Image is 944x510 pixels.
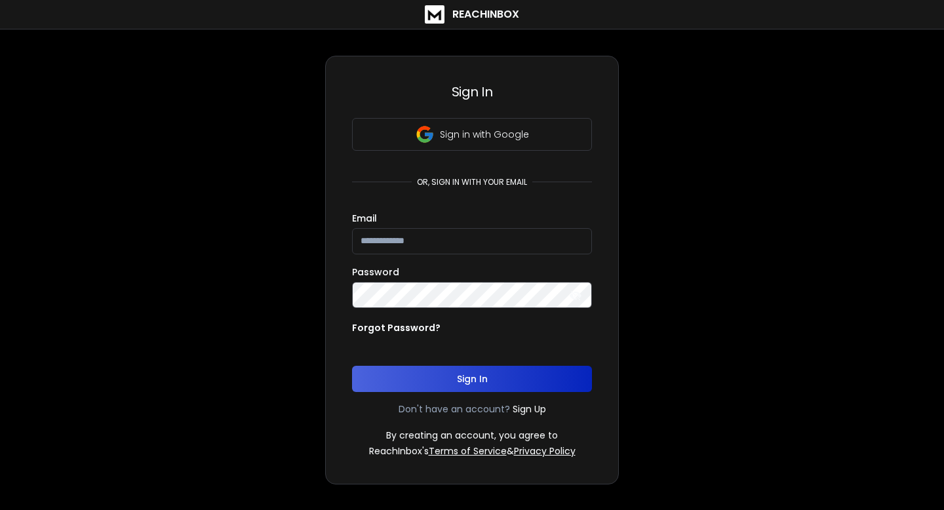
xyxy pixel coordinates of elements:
button: Sign In [352,366,592,392]
h3: Sign In [352,83,592,101]
h1: ReachInbox [452,7,519,22]
p: ReachInbox's & [369,444,576,458]
a: ReachInbox [425,5,519,24]
p: Forgot Password? [352,321,441,334]
button: Sign in with Google [352,118,592,151]
p: Sign in with Google [440,128,529,141]
img: logo [425,5,444,24]
label: Password [352,267,399,277]
a: Privacy Policy [514,444,576,458]
p: Don't have an account? [399,402,510,416]
a: Sign Up [513,402,546,416]
p: By creating an account, you agree to [386,429,558,442]
a: Terms of Service [429,444,507,458]
label: Email [352,214,377,223]
p: or, sign in with your email [412,177,532,187]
